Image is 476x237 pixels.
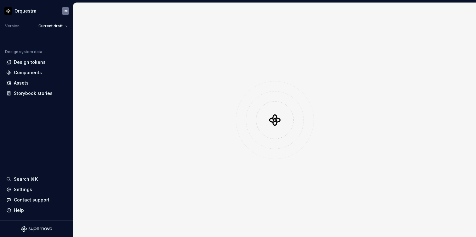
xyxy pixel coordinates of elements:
div: Design system data [5,49,42,54]
button: OrquestraIM [1,4,72,18]
svg: Supernova Logo [21,226,52,232]
img: 2d16a307-6340-4442-b48d-ad77c5bc40e7.png [4,7,12,15]
div: Components [14,69,42,76]
div: Settings [14,186,32,193]
div: Storybook stories [14,90,53,96]
div: Orquestra [14,8,37,14]
div: Assets [14,80,29,86]
button: Search ⌘K [4,174,69,184]
div: Contact support [14,197,49,203]
div: IM [64,8,68,14]
div: Design tokens [14,59,46,65]
div: Version [5,24,20,29]
button: Current draft [36,22,71,30]
button: Contact support [4,195,69,205]
span: Current draft [38,24,63,29]
a: Settings [4,185,69,195]
div: Search ⌘K [14,176,38,182]
a: Design tokens [4,57,69,67]
a: Assets [4,78,69,88]
button: Help [4,205,69,215]
a: Storybook stories [4,88,69,98]
div: Help [14,207,24,213]
a: Components [4,68,69,78]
